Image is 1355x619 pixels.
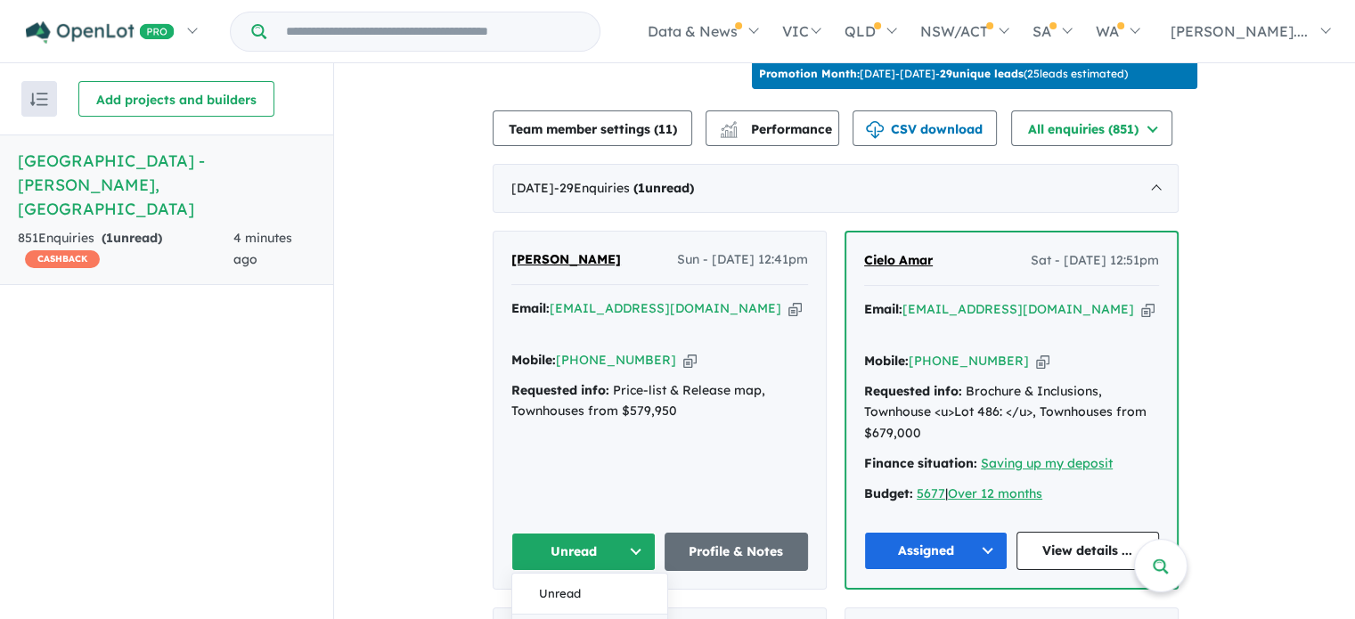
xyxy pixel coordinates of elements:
[866,121,884,139] img: download icon
[25,250,100,268] span: CASHBACK
[721,121,737,131] img: line-chart.svg
[677,249,808,271] span: Sun - [DATE] 12:41pm
[917,485,945,501] a: 5677
[864,455,977,471] strong: Finance situation:
[1031,250,1159,272] span: Sat - [DATE] 12:51pm
[864,532,1008,570] button: Assigned
[633,180,694,196] strong: ( unread)
[1016,532,1160,570] a: View details ...
[1036,352,1049,371] button: Copy
[940,67,1024,80] b: 29 unique leads
[18,228,233,271] div: 851 Enquir ies
[233,230,292,267] span: 4 minutes ago
[864,301,902,317] strong: Email:
[864,250,933,272] a: Cielo Amar
[270,12,596,51] input: Try estate name, suburb, builder or developer
[1171,22,1308,40] span: [PERSON_NAME]....
[30,93,48,106] img: sort.svg
[909,353,1029,369] a: [PHONE_NUMBER]
[981,455,1113,471] a: Saving up my deposit
[511,249,621,271] a: [PERSON_NAME]
[18,149,315,221] h5: [GEOGRAPHIC_DATA] - [PERSON_NAME] , [GEOGRAPHIC_DATA]
[864,353,909,369] strong: Mobile:
[106,230,113,246] span: 1
[1011,110,1172,146] button: All enquiries (851)
[493,110,692,146] button: Team member settings (11)
[788,299,802,318] button: Copy
[864,252,933,268] span: Cielo Amar
[720,126,738,138] img: bar-chart.svg
[658,121,673,137] span: 11
[864,383,962,399] strong: Requested info:
[511,533,656,571] button: Unread
[638,180,645,196] span: 1
[511,300,550,316] strong: Email:
[683,351,697,370] button: Copy
[759,66,1128,82] p: [DATE] - [DATE] - ( 25 leads estimated)
[864,485,913,501] strong: Budget:
[706,110,839,146] button: Performance
[1141,300,1155,319] button: Copy
[511,380,808,423] div: Price-list & Release map, Townhouses from $579,950
[722,121,832,137] span: Performance
[493,164,1179,214] div: [DATE]
[665,533,809,571] a: Profile & Notes
[511,251,621,267] span: [PERSON_NAME]
[78,81,274,117] button: Add projects and builders
[902,301,1134,317] a: [EMAIL_ADDRESS][DOMAIN_NAME]
[512,573,667,614] button: Unread
[511,382,609,398] strong: Requested info:
[102,230,162,246] strong: ( unread)
[550,300,781,316] a: [EMAIL_ADDRESS][DOMAIN_NAME]
[556,352,676,368] a: [PHONE_NUMBER]
[26,21,175,44] img: Openlot PRO Logo White
[554,180,694,196] span: - 29 Enquir ies
[853,110,997,146] button: CSV download
[864,484,1159,505] div: |
[864,381,1159,444] div: Brochure & Inclusions, Townhouse <u>Lot 486: </u>, Townhouses from $679,000
[759,67,860,80] b: Promotion Month:
[511,352,556,368] strong: Mobile:
[948,485,1042,501] a: Over 12 months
